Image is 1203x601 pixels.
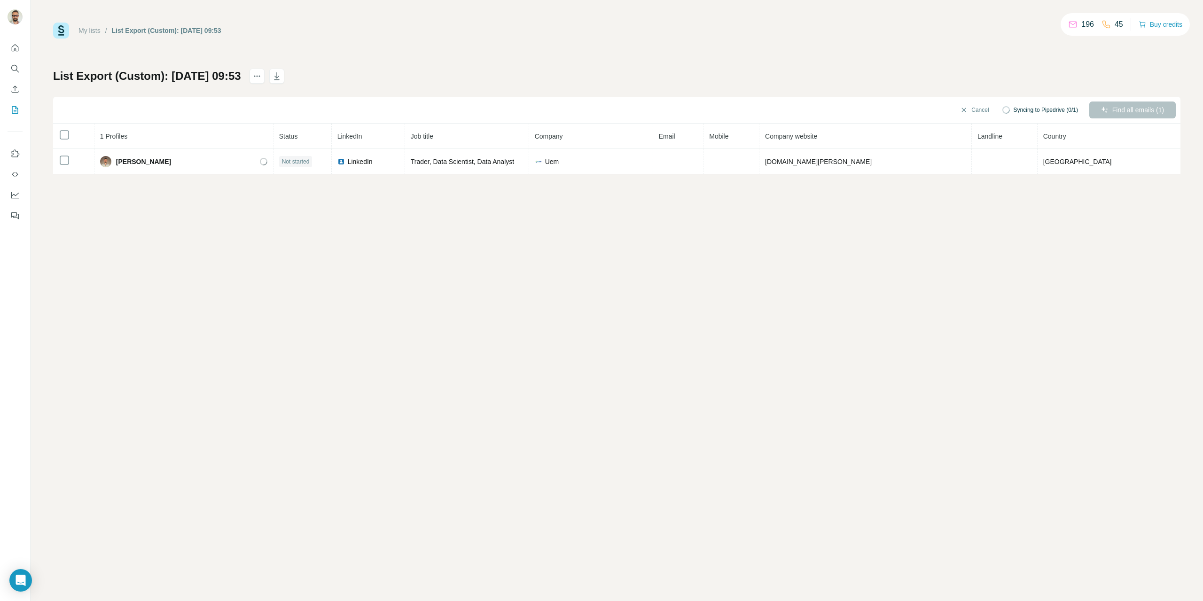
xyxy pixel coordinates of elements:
a: My lists [78,27,101,34]
span: 1 Profiles [100,133,127,140]
span: Company [535,133,563,140]
span: Job title [411,133,433,140]
img: Avatar [8,9,23,24]
span: [GEOGRAPHIC_DATA] [1043,158,1112,165]
span: Syncing to Pipedrive (0/1) [1014,106,1078,114]
button: Search [8,60,23,77]
span: LinkedIn [337,133,362,140]
button: Quick start [8,39,23,56]
button: Use Surfe on LinkedIn [8,145,23,162]
p: 45 [1115,19,1123,30]
span: Mobile [709,133,728,140]
div: List Export (Custom): [DATE] 09:53 [112,26,221,35]
button: Dashboard [8,187,23,203]
span: Email [659,133,675,140]
img: Surfe Logo [53,23,69,39]
span: Uem [545,157,559,166]
span: [PERSON_NAME] [116,157,171,166]
button: Feedback [8,207,23,224]
li: / [105,26,107,35]
p: 196 [1081,19,1094,30]
button: My lists [8,101,23,118]
span: Landline [977,133,1002,140]
span: LinkedIn [348,157,373,166]
span: Company website [765,133,817,140]
h1: List Export (Custom): [DATE] 09:53 [53,69,241,84]
img: LinkedIn logo [337,158,345,165]
button: Use Surfe API [8,166,23,183]
span: Country [1043,133,1066,140]
span: [DOMAIN_NAME][PERSON_NAME] [765,158,872,165]
button: Enrich CSV [8,81,23,98]
button: Cancel [953,101,995,118]
button: actions [250,69,265,84]
img: company-logo [535,158,542,165]
button: Buy credits [1139,18,1182,31]
span: Status [279,133,298,140]
img: Avatar [100,156,111,167]
span: Not started [282,157,310,166]
span: Trader, Data Scientist, Data Analyst [411,158,514,165]
div: Open Intercom Messenger [9,569,32,592]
